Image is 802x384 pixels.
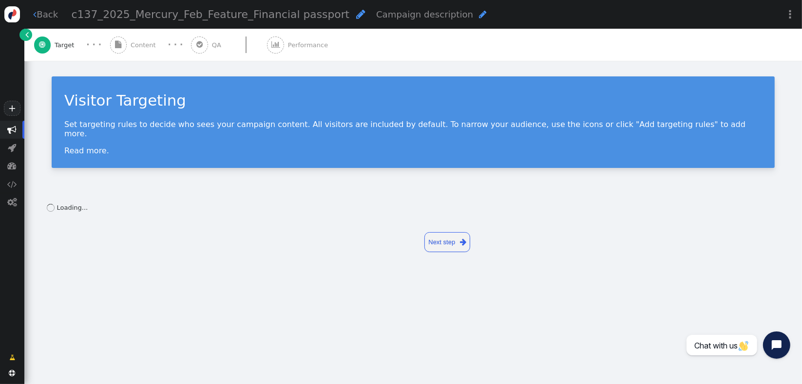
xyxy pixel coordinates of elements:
[267,29,348,61] a:  Performance
[110,29,191,61] a:  Content · · ·
[196,41,203,48] span: 
[3,349,21,366] a: 
[39,41,45,48] span: 
[212,40,225,50] span: QA
[288,40,332,50] span: Performance
[131,40,160,50] span: Content
[4,6,20,22] img: logo-icon.svg
[8,143,17,152] span: 
[72,8,350,20] span: c137_2025_Mercury_Feb_Feature_Financial passport
[57,204,88,211] span: Loading...
[460,237,466,248] span: 
[356,9,365,19] span: 
[19,29,32,41] a: 
[7,180,17,189] span: 
[4,101,20,116] a: +
[33,10,37,19] span: 
[9,370,16,376] span: 
[424,232,471,252] a: Next step
[115,41,121,48] span: 
[33,8,58,21] a: Back
[9,353,15,363] span: 
[8,125,17,134] span: 
[55,40,78,50] span: Target
[191,29,267,61] a:  QA
[7,198,17,207] span: 
[34,29,110,61] a:  Target · · ·
[8,161,17,170] span: 
[86,39,101,51] div: · · ·
[25,30,29,39] span: 
[479,10,487,19] span: 
[64,146,109,155] a: Read more.
[64,89,762,111] div: Visitor Targeting
[271,41,280,48] span: 
[64,120,762,138] p: Set targeting rules to decide who sees your campaign content. All visitors are included by defaul...
[168,39,183,51] div: · · ·
[376,9,473,19] span: Campaign description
